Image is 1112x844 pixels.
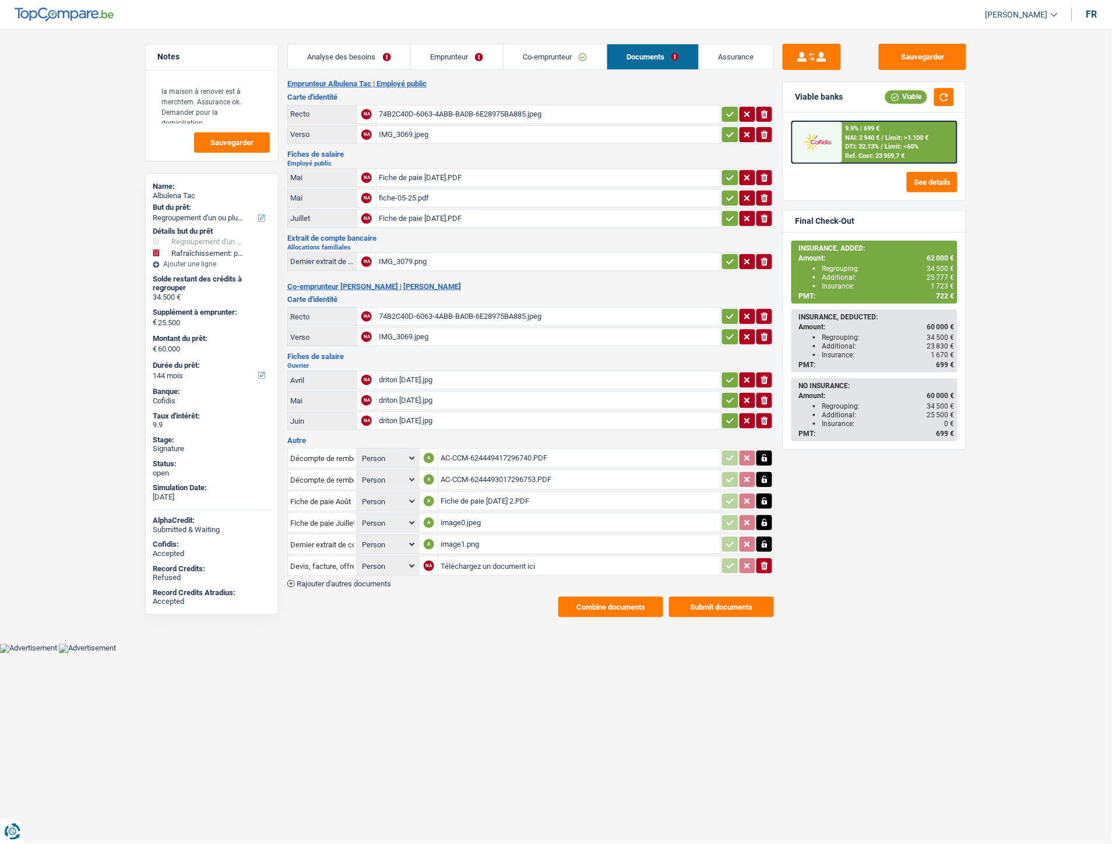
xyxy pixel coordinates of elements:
[881,143,884,150] span: /
[441,493,718,510] div: Fiche de paie [DATE] 2.PDF
[927,342,954,350] span: 23 830 €
[927,333,954,342] span: 34 500 €
[936,430,954,438] span: 699 €
[379,308,718,325] div: 74B2C40D-6063-4ABB-BA0B-6E28975BA885.jpeg
[1086,9,1097,20] div: fr
[153,540,271,549] div: Cofidis:
[290,130,354,139] div: Verso
[153,361,269,370] label: Durée du prêt:
[798,382,954,390] div: NO INSURANCE:
[424,453,434,463] div: A
[153,493,271,502] div: [DATE]
[153,516,271,525] div: AlphaCredit:
[290,333,354,342] div: Verso
[153,549,271,558] div: Accepted
[153,227,271,236] div: Détails but du prêt
[504,44,607,69] a: Co-emprunteur
[931,282,954,290] span: 1 723 €
[796,131,839,153] img: Cofidis
[153,387,271,396] div: Banque:
[287,150,774,158] h3: Fiches de salaire
[441,536,718,553] div: image1.png
[290,312,354,321] div: Recto
[822,282,954,290] div: Insurance:
[361,173,372,183] div: NA
[927,273,954,282] span: 25 777 €
[153,435,271,445] div: Stage:
[379,412,718,430] div: driton [DATE].jpg
[153,334,269,343] label: Montant du prêt:
[822,273,954,282] div: Additional:
[607,44,699,69] a: Documents
[153,573,271,582] div: Refused
[290,417,354,425] div: Juin
[15,8,114,22] img: TopCompare Logo
[822,265,954,273] div: Regrouping:
[361,109,372,119] div: NA
[153,396,271,406] div: Cofidis
[798,254,954,262] div: Amount:
[287,296,774,303] h3: Carte d'identité
[59,644,116,653] img: Advertisement
[822,342,954,350] div: Additional:
[441,514,718,532] div: image0.jpeg
[379,189,718,207] div: fiche-05-25.pdf
[379,328,718,346] div: IMG_3069.jpeg
[194,132,270,153] button: Sauvegarder
[290,396,354,405] div: Mai
[290,173,354,182] div: Mai
[846,125,880,132] div: 9.9% | 699 €
[424,518,434,528] div: A
[153,412,271,421] div: Taux d'intérêt:
[822,333,954,342] div: Regrouping:
[287,244,774,251] h2: Allocations familiales
[361,332,372,342] div: NA
[287,234,774,242] h3: Extrait de compte bancaire
[153,260,271,268] div: Ajouter une ligne
[944,420,954,428] span: 0 €
[379,105,718,123] div: 74B2C40D-6063-4ABB-BA0B-6E28975BA885.jpeg
[287,580,391,588] button: Rajouter d'autres documents
[798,430,954,438] div: PMT:
[361,416,372,426] div: NA
[361,213,372,224] div: NA
[798,392,954,400] div: Amount:
[822,402,954,410] div: Regrouping:
[153,308,269,317] label: Supplément à emprunter:
[886,134,929,142] span: Limit: >1.100 €
[153,459,271,469] div: Status:
[287,282,774,291] h2: Co-emprunteur [PERSON_NAME] | [PERSON_NAME]
[153,293,271,302] div: 34.500 €
[882,134,884,142] span: /
[361,395,372,406] div: NA
[846,134,880,142] span: NAI: 2 940 €
[361,311,372,322] div: NA
[798,313,954,321] div: INSURANCE, DEDUCTED:
[287,363,774,369] h2: Ouvrier
[290,257,354,266] div: Dernier extrait de compte pour vos allocations familiales
[379,126,718,143] div: IMG_3069.jpeg
[798,292,954,300] div: PMT:
[424,539,434,550] div: A
[153,444,271,453] div: Signature
[361,256,372,267] div: NA
[669,597,774,617] button: Submit documents
[907,172,958,192] button: See details
[379,253,718,270] div: IMG_3079.png
[287,160,774,167] h2: Employé public
[379,392,718,409] div: driton [DATE].jpg
[798,361,954,369] div: PMT:
[424,474,434,485] div: A
[361,193,372,203] div: NA
[411,44,503,69] a: Emprunteur
[290,376,354,385] div: Avril
[441,471,718,488] div: AC-CCM-6244493017296753.PDF
[157,52,266,62] h5: Notes
[290,214,354,223] div: Juillet
[153,275,271,293] div: Solde restant des crédits à regrouper
[424,561,434,571] div: NA
[927,392,954,400] span: 60 000 €
[153,483,271,493] div: Simulation Date:
[290,110,354,118] div: Recto
[153,564,271,574] div: Record Credits:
